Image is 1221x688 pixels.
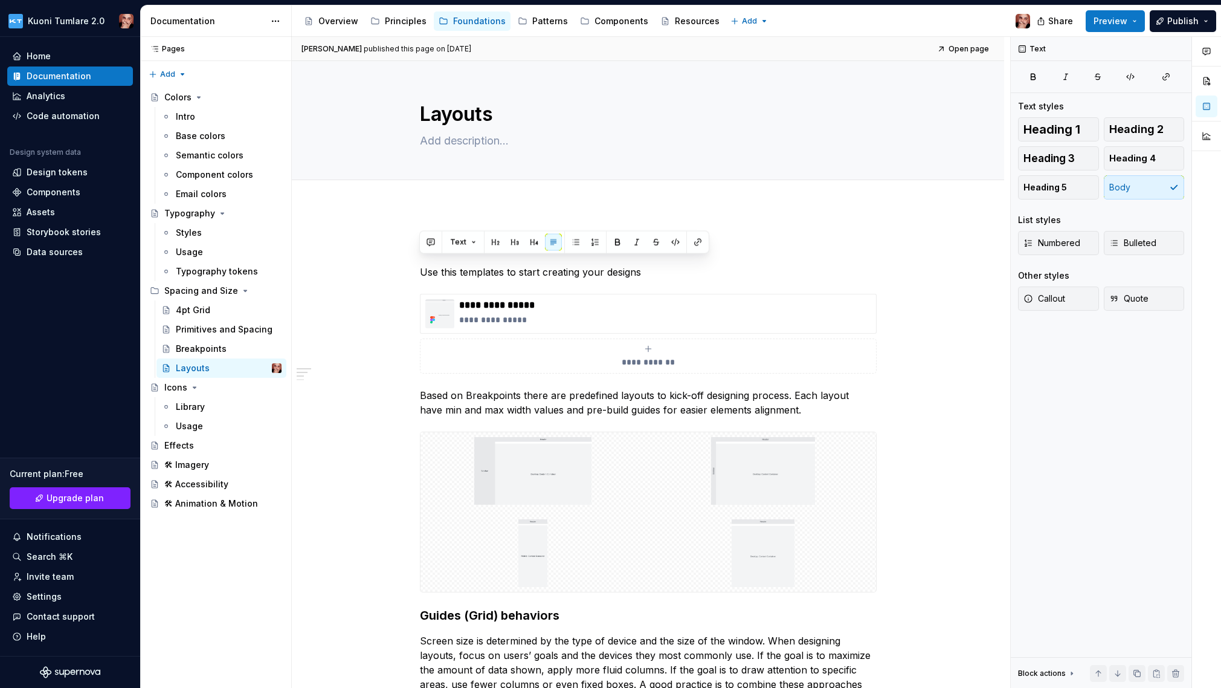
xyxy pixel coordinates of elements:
a: Overview [299,11,363,31]
div: Home [27,50,51,62]
button: Heading 2 [1104,117,1185,141]
button: Add [727,13,772,30]
div: Design system data [10,148,81,157]
div: Styles [176,227,202,239]
div: Spacing and Size [145,281,286,300]
div: Principles [385,15,427,27]
a: Usage [156,417,286,436]
a: Resources [656,11,724,31]
img: 278a2a4e-2234-4ada-8153-f646677e23da.png [425,299,454,328]
a: Styles [156,223,286,242]
a: Foundations [434,11,511,31]
div: Text styles [1018,100,1064,112]
div: Page tree [145,88,286,513]
a: Code automation [7,106,133,126]
div: 4pt Grid [176,304,210,316]
span: [PERSON_NAME] [301,44,362,54]
a: Breakpoints [156,339,286,359]
div: Contact support [27,611,95,623]
div: Breakpoints [176,343,227,355]
span: Heading 2 [1109,123,1164,135]
button: Heading 4 [1104,146,1185,170]
button: Numbered [1018,231,1099,255]
button: Add [145,66,190,83]
div: Component colors [176,169,253,181]
a: Components [575,11,653,31]
a: 🛠 Accessibility [145,475,286,494]
img: dee6e31e-e192-4f70-8333-ba8f88832f05.png [8,14,23,28]
button: Search ⌘K [7,547,133,566]
div: Spacing and Size [164,285,238,297]
button: Contact support [7,607,133,626]
h3: Guides (Grid) behaviors [420,607,877,624]
button: Share [1031,10,1081,32]
span: Open page [949,44,989,54]
button: Preview [1086,10,1145,32]
div: Resources [675,15,720,27]
a: Data sources [7,242,133,262]
div: Block actions [1018,669,1066,678]
div: Colors [164,91,192,103]
a: Settings [7,587,133,606]
div: Pages [145,44,185,54]
div: Effects [164,440,194,452]
div: Invite team [27,571,74,583]
a: 🛠 Animation & Motion [145,494,286,513]
a: Invite team [7,567,133,586]
div: Code automation [27,110,100,122]
span: Publish [1167,15,1199,27]
a: Patterns [513,11,573,31]
svg: Supernova Logo [40,666,100,678]
div: Overview [318,15,358,27]
div: Layouts [176,362,210,374]
img: Mykhailo Kosiakov [1016,14,1030,28]
div: Search ⌘K [27,551,72,563]
div: Page tree [299,9,724,33]
div: Block actions [1018,665,1077,682]
a: Design tokens [7,163,133,182]
a: Effects [145,436,286,455]
a: 4pt Grid [156,300,286,320]
span: Heading 4 [1109,152,1156,164]
span: Numbered [1023,237,1080,249]
span: Quote [1109,293,1149,305]
a: Typography tokens [156,262,286,281]
div: Documentation [27,70,91,82]
div: Foundations [453,15,506,27]
a: Icons [145,378,286,397]
button: Bulleted [1104,231,1185,255]
a: Principles [366,11,431,31]
div: Kuoni Tumlare 2.0 [28,15,105,27]
span: Add [742,16,757,26]
div: Primitives and Spacing [176,323,272,336]
div: Usage [176,246,203,258]
a: Assets [7,203,133,222]
div: Usage [176,420,203,432]
span: Share [1048,15,1073,27]
div: Design tokens [27,166,88,178]
div: Storybook stories [27,226,101,238]
button: Upgrade plan [10,487,130,509]
div: Data sources [27,246,83,258]
div: Typography tokens [176,265,258,277]
div: Email colors [176,188,227,200]
button: Text [445,234,482,251]
div: Analytics [27,90,65,102]
a: Primitives and Spacing [156,320,286,339]
button: Heading 3 [1018,146,1099,170]
div: Base colors [176,130,225,142]
div: Assets [27,206,55,218]
button: Notifications [7,527,133,547]
div: Semantic colors [176,149,243,161]
span: Heading 3 [1023,152,1075,164]
p: Based on Breakpoints there are predefined layouts to kick-off designing process. Each layout have... [420,388,877,417]
div: Help [27,631,46,643]
a: Component colors [156,165,286,184]
div: 🛠 Accessibility [164,478,228,490]
button: Help [7,627,133,646]
button: Quote [1104,287,1185,311]
span: Bulleted [1109,237,1156,249]
div: Notifications [27,531,82,543]
a: Home [7,47,133,66]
